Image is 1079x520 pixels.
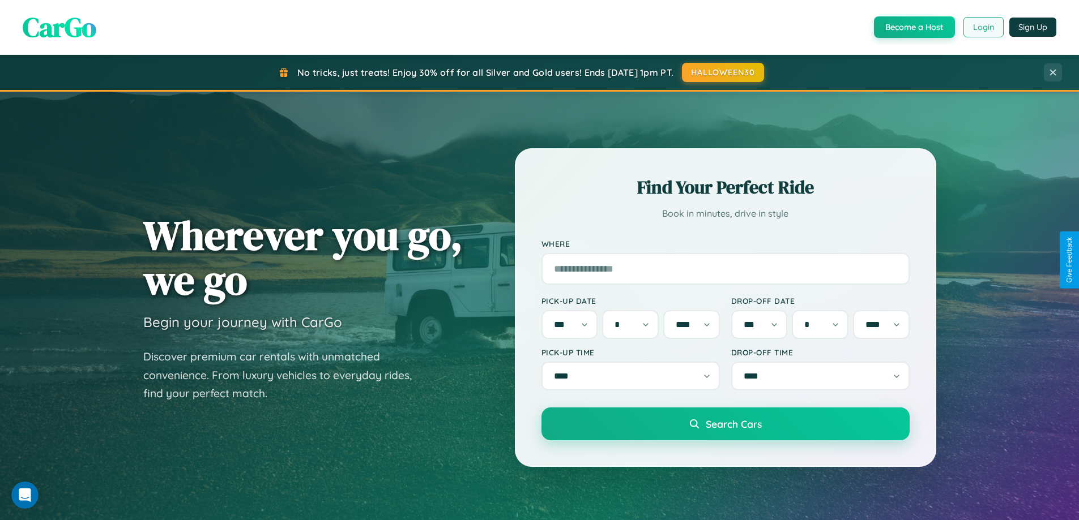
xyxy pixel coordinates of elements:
[541,239,910,248] label: Where
[682,63,764,82] button: HALLOWEEN30
[143,313,342,330] h3: Begin your journey with CarGo
[541,296,720,306] label: Pick-up Date
[541,175,910,200] h2: Find Your Perfect Ride
[1009,18,1056,37] button: Sign Up
[541,407,910,440] button: Search Cars
[963,17,1004,37] button: Login
[143,347,427,403] p: Discover premium car rentals with unmatched convenience. From luxury vehicles to everyday rides, ...
[731,296,910,306] label: Drop-off Date
[874,16,955,38] button: Become a Host
[23,8,96,46] span: CarGo
[11,482,39,509] iframe: Intercom live chat
[297,67,673,78] span: No tricks, just treats! Enjoy 30% off for all Silver and Gold users! Ends [DATE] 1pm PT.
[541,347,720,357] label: Pick-up Time
[731,347,910,357] label: Drop-off Time
[143,213,463,302] h1: Wherever you go, we go
[706,418,762,430] span: Search Cars
[1065,237,1073,283] div: Give Feedback
[541,205,910,222] p: Book in minutes, drive in style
